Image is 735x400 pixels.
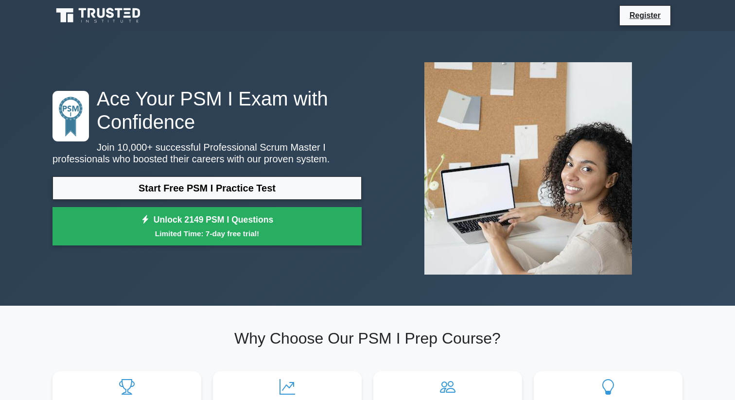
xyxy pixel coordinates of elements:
[65,228,350,239] small: Limited Time: 7-day free trial!
[52,87,362,134] h1: Ace Your PSM I Exam with Confidence
[52,207,362,246] a: Unlock 2149 PSM I QuestionsLimited Time: 7-day free trial!
[52,141,362,165] p: Join 10,000+ successful Professional Scrum Master I professionals who boosted their careers with ...
[52,329,682,348] h2: Why Choose Our PSM I Prep Course?
[624,9,666,21] a: Register
[52,176,362,200] a: Start Free PSM I Practice Test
